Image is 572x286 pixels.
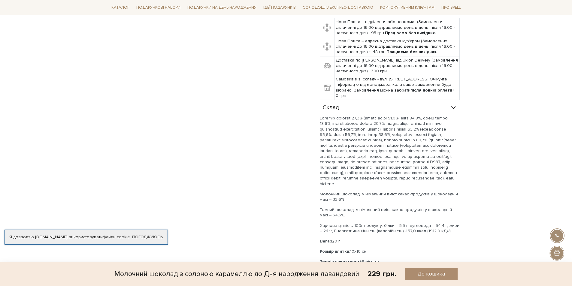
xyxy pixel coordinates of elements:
a: Подарунки на День народження [185,3,259,12]
div: 229 грн. [368,269,397,278]
a: Подарункові набори [134,3,183,12]
span: Склад [323,105,339,110]
a: Погоджуюсь [132,234,163,240]
a: Каталог [109,3,132,12]
b: після повної оплати [410,88,452,93]
a: файли cookie [103,234,130,239]
p: Харчова цінність 100г продукту: білки – 5,5 г, вуглеводи – 54,4 г, жири – 24,1г, Енергетична цінн... [320,223,460,234]
a: Про Spell [439,3,463,12]
div: Я дозволяю [DOMAIN_NAME] використовувати [5,234,168,240]
a: Солодощі з експрес-доставкою [300,2,376,13]
a: Корпоративним клієнтам [378,3,437,12]
div: Молочний шоколад з солоною карамеллю до Дня народження лавандовий [114,268,359,280]
button: До кошика [405,268,458,280]
b: Працюємо без вихідних. [385,30,436,35]
p: 10х10 см [320,249,460,254]
b: Працюємо без вихідних. [386,49,437,54]
b: Розмір плитки: [320,249,350,254]
span: До кошика [418,270,445,277]
b: Вага: [320,239,331,244]
b: Термін придатності: [320,259,362,264]
p: Loremip dolorsit 27,3% (ametc adipi 51,0%, elits 84,8%, doeiu tempo 18,6%, inci utlaboree dolore ... [320,116,460,187]
td: Самовивіз зі складу - вул. [STREET_ADDRESS] Очікуйте інформацію від менеджера, коли ваше замовлен... [334,75,460,100]
p: 120 г [320,239,460,244]
p: Темний шоколад: мінімальний вміст какао-продуктів у шоколадній масі – 54,5%. [320,207,460,218]
td: Доставка по [PERSON_NAME] від Uklon Delivery (Замовлення сплаченні до 16:00 відправляємо день в д... [334,56,460,75]
p: Молочний шоколад: мінімальний вміст какао-продуктів у шоколадній масі – 33,6% [320,191,460,202]
td: Нова Пошта – відділення або поштомат (Замовлення сплаченні до 16:00 відправляємо день в день, піс... [334,18,460,37]
p: 8 місяців [320,259,460,264]
a: Ідеї подарунків [261,3,298,12]
td: Нова Пошта – адресна доставка кур'єром (Замовлення сплаченні до 16:00 відправляємо день в день, п... [334,37,460,56]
